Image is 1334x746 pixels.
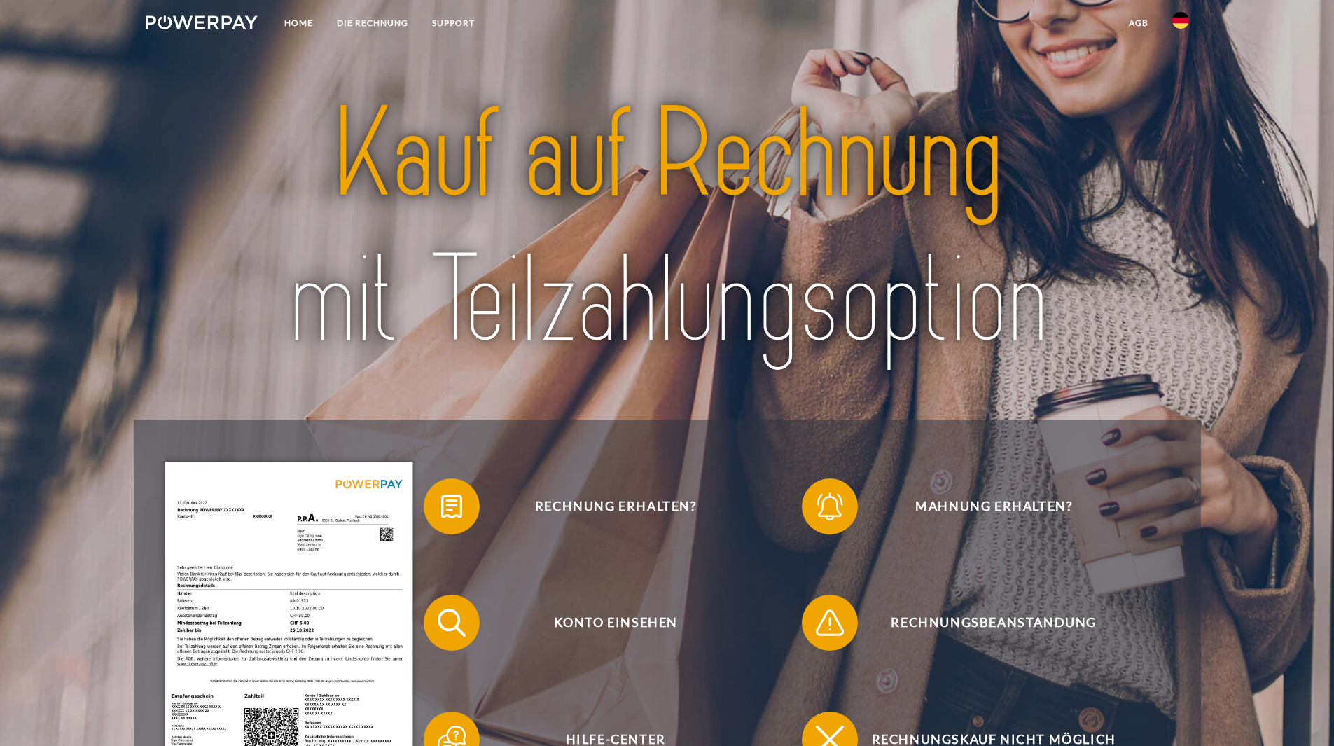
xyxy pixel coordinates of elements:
[1117,11,1160,36] a: agb
[146,15,258,29] img: logo-powerpay-white.svg
[812,605,847,640] img: qb_warning.svg
[197,75,1137,382] img: title-powerpay_de.svg
[444,595,787,651] span: Konto einsehen
[802,478,1166,534] button: Mahnung erhalten?
[1172,12,1189,29] img: de
[444,478,787,534] span: Rechnung erhalten?
[325,11,420,36] a: DIE RECHNUNG
[822,478,1165,534] span: Mahnung erhalten?
[272,11,325,36] a: Home
[434,489,469,524] img: qb_bill.svg
[424,478,788,534] button: Rechnung erhalten?
[424,595,788,651] button: Konto einsehen
[434,605,469,640] img: qb_search.svg
[812,489,847,524] img: qb_bell.svg
[802,595,1166,651] button: Rechnungsbeanstandung
[822,595,1165,651] span: Rechnungsbeanstandung
[420,11,487,36] a: SUPPORT
[1278,690,1323,735] iframe: Schaltfläche zum Öffnen des Messaging-Fensters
